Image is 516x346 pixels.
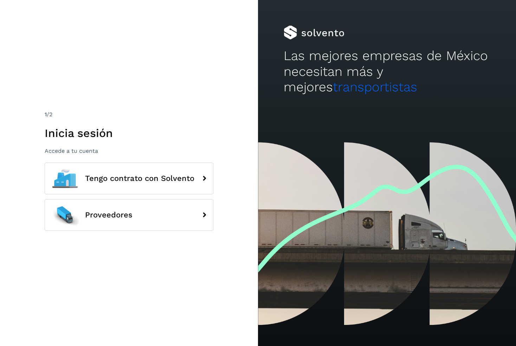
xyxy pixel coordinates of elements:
[85,174,194,183] span: Tengo contrato con Solvento
[45,110,213,119] div: /2
[45,163,213,194] button: Tengo contrato con Solvento
[333,79,417,94] span: transportistas
[45,111,47,118] span: 1
[45,199,213,231] button: Proveedores
[45,148,213,154] p: Accede a tu cuenta
[85,211,133,219] span: Proveedores
[284,48,490,95] h2: Las mejores empresas de México necesitan más y mejores
[45,126,213,140] h1: Inicia sesión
